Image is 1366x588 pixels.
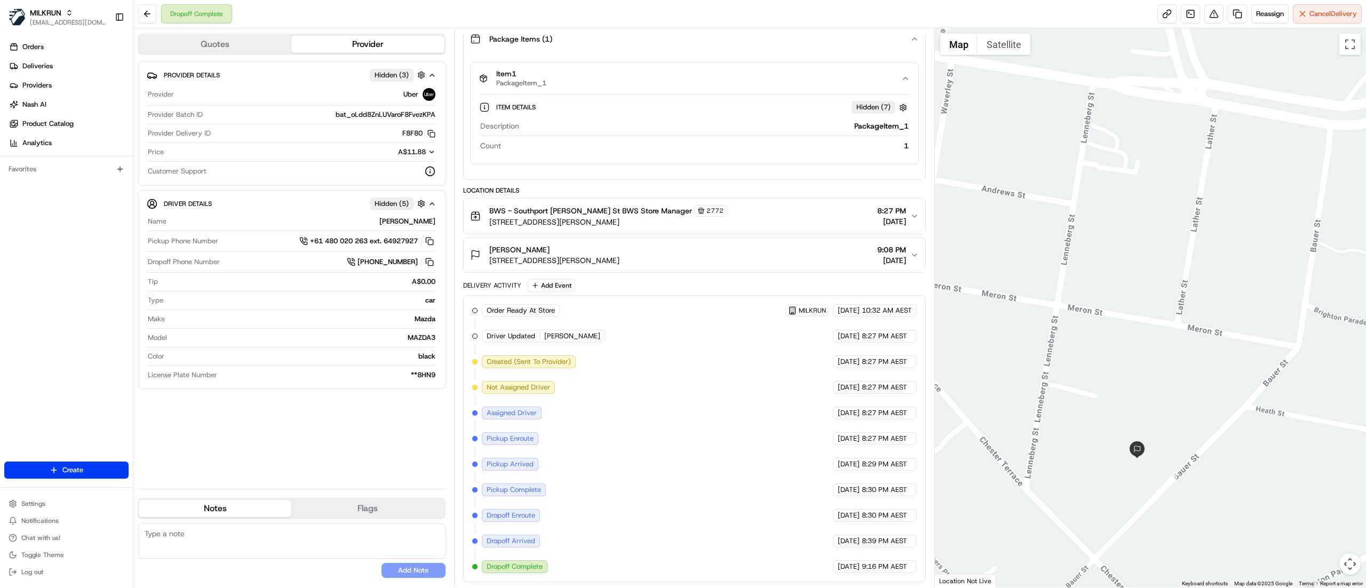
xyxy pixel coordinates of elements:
div: 11 [1151,487,1163,498]
div: car [168,296,435,305]
button: Chat with us! [4,530,129,545]
span: Customer Support [148,166,207,176]
span: 2772 [706,206,724,215]
span: Name [148,217,166,226]
span: Deliveries [22,61,53,71]
div: 1 [505,140,909,151]
span: Dropoff Complete [487,562,543,571]
span: 8:30 PM AEST [862,511,907,520]
span: Pickup Complete [487,485,541,495]
span: 8:27 PM AEST [862,331,907,341]
span: [STREET_ADDRESS][PERSON_NAME] [489,217,727,227]
span: 9:08 PM [877,244,906,255]
span: Pickup Phone Number [148,236,218,246]
span: Pickup Enroute [487,434,534,443]
div: 12 [1165,472,1177,483]
span: Make [148,314,165,324]
span: [PERSON_NAME] [544,331,600,341]
span: Chat with us! [21,534,60,542]
span: Providers [22,81,52,90]
span: A$11.88 [398,147,426,156]
div: Item1PackageItem_1 [471,94,918,164]
span: [DATE] [838,511,860,520]
span: Driver Details [164,200,212,208]
span: 8:39 PM AEST [862,536,907,546]
span: Dropoff Arrived [487,536,535,546]
a: Orders [4,38,133,55]
span: Pickup Arrived [487,459,534,469]
span: Hidden ( 3 ) [375,70,409,80]
button: Flags [291,500,444,517]
a: Terms [1299,581,1314,586]
span: BWS - Southport [PERSON_NAME] St BWS Store Manager [489,205,692,216]
span: Model [148,333,167,343]
button: Map camera controls [1339,553,1361,575]
span: Hidden ( 7 ) [856,102,891,112]
div: Package Items (1) [464,56,925,179]
span: License Plate Number [148,370,217,380]
a: Nash AI [4,96,133,113]
span: [DATE] [838,331,860,341]
span: Count [480,140,501,151]
span: Uber [403,90,418,99]
button: Notifications [4,513,129,528]
button: MILKRUNMILKRUN[EMAIL_ADDRESS][DOMAIN_NAME] [4,4,110,30]
span: PackageItem_1 [496,79,546,88]
span: 10:32 AM AEST [862,306,912,315]
button: Show satellite imagery [978,34,1030,55]
button: MILKRUN [30,7,61,18]
button: Reassign [1251,4,1289,23]
button: BWS - Southport [PERSON_NAME] St BWS Store Manager2772[STREET_ADDRESS][PERSON_NAME]8:27 PM[DATE] [464,198,925,234]
div: 10 [1154,484,1166,496]
div: 7 [1162,475,1174,487]
span: Color [148,352,164,361]
span: Cancel Delivery [1309,9,1357,19]
button: Item1PackageItem_1 [471,63,918,94]
button: CancelDelivery [1293,4,1362,23]
button: Hidden (3) [370,68,428,82]
div: A$0.00 [162,277,435,287]
span: Dropoff Phone Number [148,257,220,267]
img: MILKRUN [9,9,26,26]
span: Dropoff Enroute [487,511,535,520]
span: [DATE] [838,383,860,392]
span: [DATE] [838,536,860,546]
span: 8:30 PM AEST [862,485,907,495]
button: Settings [4,496,129,511]
span: Not Assigned Driver [487,383,550,392]
a: Analytics [4,134,133,152]
span: [STREET_ADDRESS][PERSON_NAME] [489,255,620,266]
span: +61 480 020 263 ext. 64927927 [310,236,418,246]
span: Order Ready At Store [487,306,555,315]
button: [PERSON_NAME][STREET_ADDRESS][PERSON_NAME]9:08 PM[DATE] [464,238,925,272]
img: Google [938,574,973,587]
span: [DATE] [877,216,906,227]
span: [DATE] [838,357,860,367]
button: Provider [291,36,444,53]
span: Notifications [21,517,59,525]
button: A$11.88 [341,147,435,157]
div: Mazda [169,314,435,324]
span: [DATE] [838,459,860,469]
button: Provider DetailsHidden (3) [147,66,436,84]
span: Orders [22,42,44,52]
span: 8:27 PM AEST [862,357,907,367]
button: Quotes [139,36,291,53]
span: Item 1 [496,69,546,79]
div: Location Details [463,186,926,195]
div: black [169,352,435,361]
button: Package Items (1) [464,22,925,56]
span: Map data ©2025 Google [1234,581,1292,586]
span: Tip [148,277,158,287]
a: [PHONE_NUMBER] [347,256,435,268]
span: bat_oLdd8ZnLUVaroF8FvezKPA [336,110,435,120]
button: F8F80 [402,129,435,138]
button: Driver DetailsHidden (5) [147,195,436,212]
span: Create [62,465,83,475]
span: Description [480,121,519,131]
span: MILKRUN [799,306,826,315]
span: 8:27 PM AEST [862,434,907,443]
div: Location Not Live [935,574,996,587]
